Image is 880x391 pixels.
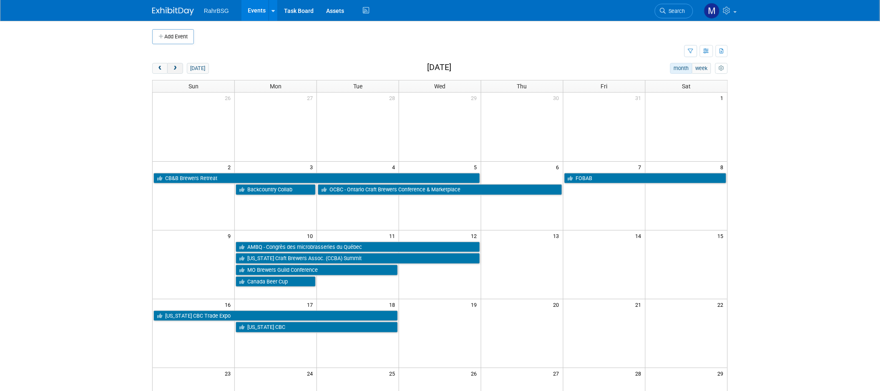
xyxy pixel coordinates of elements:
span: 8 [720,162,727,172]
img: Michael Dawson [704,3,720,19]
span: 11 [388,231,399,241]
span: 7 [638,162,645,172]
span: 26 [470,368,481,378]
span: Sun [189,83,199,90]
button: next [167,63,183,74]
span: 27 [306,93,317,103]
span: 29 [717,368,727,378]
span: 30 [553,93,563,103]
button: prev [152,63,168,74]
h2: [DATE] [427,63,452,72]
button: myCustomButton [715,63,728,74]
span: 9 [227,231,234,241]
span: 5 [473,162,481,172]
span: 25 [388,368,399,378]
span: 23 [224,368,234,378]
span: 17 [306,299,317,310]
span: 2 [227,162,234,172]
a: Search [655,4,693,18]
span: Search [666,8,685,14]
a: [US_STATE] CBC [236,322,398,333]
span: 31 [635,93,645,103]
a: Backcountry Collab [236,184,316,195]
a: FOBAB [564,173,727,184]
span: 22 [717,299,727,310]
span: Wed [434,83,445,90]
span: 15 [717,231,727,241]
button: [DATE] [187,63,209,74]
span: 19 [470,299,481,310]
span: 21 [635,299,645,310]
button: Add Event [152,29,194,44]
span: Fri [601,83,608,90]
a: AMBQ - Congrès des microbrasseries du Québec [236,242,480,253]
span: 29 [470,93,481,103]
span: Mon [270,83,282,90]
button: week [692,63,711,74]
a: Canada Beer Cup [236,276,316,287]
span: 24 [306,368,317,378]
span: RahrBSG [204,8,229,14]
span: 26 [224,93,234,103]
span: 28 [635,368,645,378]
span: 1 [720,93,727,103]
span: 12 [470,231,481,241]
img: ExhibitDay [152,7,194,15]
span: 3 [309,162,317,172]
span: 18 [388,299,399,310]
span: 4 [391,162,399,172]
span: Sat [682,83,691,90]
span: 16 [224,299,234,310]
span: 6 [556,162,563,172]
span: 28 [388,93,399,103]
a: MO Brewers Guild Conference [236,265,398,276]
span: Thu [517,83,527,90]
a: [US_STATE] Craft Brewers Assoc. (CCBA) Summit [236,253,480,264]
a: CB&B Brewers Retreat [153,173,480,184]
span: Tue [353,83,362,90]
i: Personalize Calendar [719,66,724,71]
button: month [670,63,692,74]
a: OCBC - Ontario Craft Brewers Conference & Marketplace [318,184,562,195]
span: 10 [306,231,317,241]
a: [US_STATE] CBC Trade Expo [153,311,398,321]
span: 13 [553,231,563,241]
span: 20 [553,299,563,310]
span: 27 [553,368,563,378]
span: 14 [635,231,645,241]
